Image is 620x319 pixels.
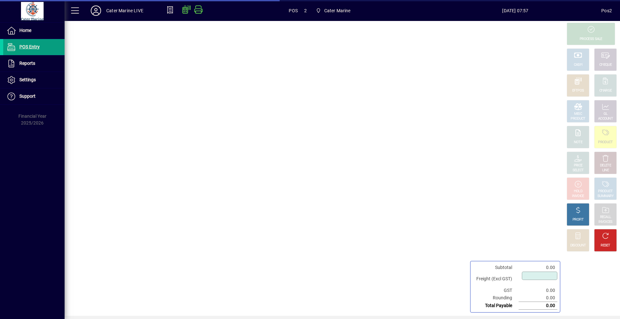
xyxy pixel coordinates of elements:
div: CASH [574,63,582,67]
span: Cater Marine [313,5,353,16]
div: SELECT [573,168,584,173]
div: MISC [574,112,582,116]
div: PRODUCT [598,140,613,145]
span: Support [19,94,36,99]
div: PROFIT [573,217,584,222]
div: GL [604,112,608,116]
span: [DATE] 07:57 [429,5,602,16]
div: PRODUCT [598,189,613,194]
div: DISCOUNT [570,243,586,248]
td: Rounding [473,294,519,302]
span: Home [19,28,31,33]
div: HOLD [574,189,582,194]
div: INVOICE [572,194,584,199]
div: LINE [602,168,609,173]
div: Cater Marine LIVE [106,5,143,16]
a: Home [3,23,65,39]
td: 0.00 [519,294,557,302]
span: Cater Marine [324,5,351,16]
div: SUMMARY [597,194,614,199]
span: POS [289,5,298,16]
td: 0.00 [519,264,557,271]
a: Support [3,88,65,105]
div: Pos2 [601,5,612,16]
span: Settings [19,77,36,82]
div: ACCOUNT [598,116,613,121]
div: EFTPOS [572,88,584,93]
div: CHEQUE [599,63,612,67]
div: DELETE [600,163,611,168]
button: Profile [86,5,106,16]
div: PROCESS SALE [580,37,602,42]
div: PRODUCT [571,116,585,121]
div: RESET [601,243,610,248]
td: GST [473,287,519,294]
td: 0.00 [519,302,557,310]
div: CHARGE [599,88,612,93]
td: Freight (Excl GST) [473,271,519,287]
span: 2 [304,5,307,16]
a: Settings [3,72,65,88]
td: Subtotal [473,264,519,271]
div: INVOICES [598,220,612,224]
div: NOTE [574,140,582,145]
span: Reports [19,61,35,66]
div: RECALL [600,215,611,220]
a: Reports [3,55,65,72]
div: PRICE [574,163,583,168]
td: Total Payable [473,302,519,310]
span: POS Entry [19,44,40,49]
td: 0.00 [519,287,557,294]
